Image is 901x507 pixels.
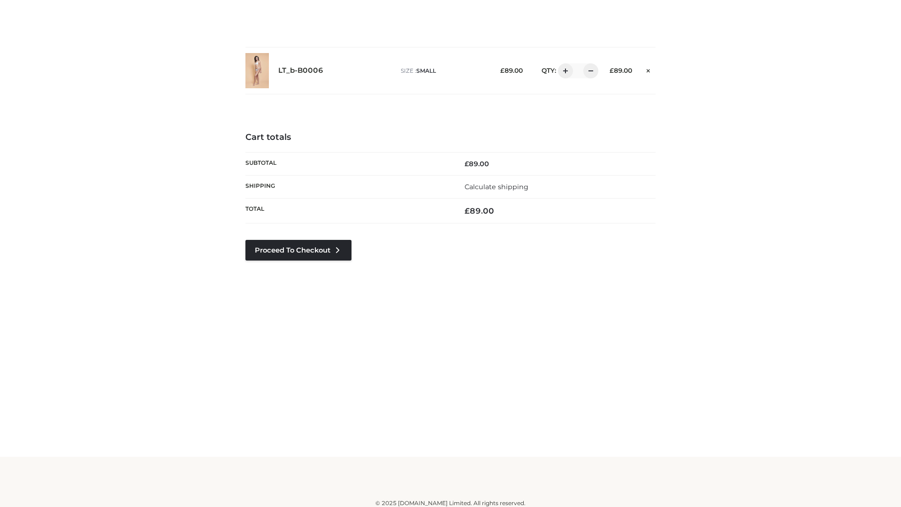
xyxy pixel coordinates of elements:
span: £ [610,67,614,74]
span: £ [465,160,469,168]
th: Total [245,199,450,223]
a: LT_b-B0006 [278,66,323,75]
bdi: 89.00 [610,67,632,74]
a: Calculate shipping [465,183,528,191]
div: QTY: [532,63,595,78]
a: Remove this item [641,63,656,76]
bdi: 89.00 [465,206,494,215]
p: size : [401,67,486,75]
th: Subtotal [245,152,450,175]
img: LT_b-B0006 - SMALL [245,53,269,88]
span: SMALL [416,67,436,74]
a: Proceed to Checkout [245,240,351,261]
bdi: 89.00 [465,160,489,168]
span: £ [500,67,504,74]
bdi: 89.00 [500,67,523,74]
span: £ [465,206,470,215]
h4: Cart totals [245,132,656,143]
th: Shipping [245,175,450,198]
